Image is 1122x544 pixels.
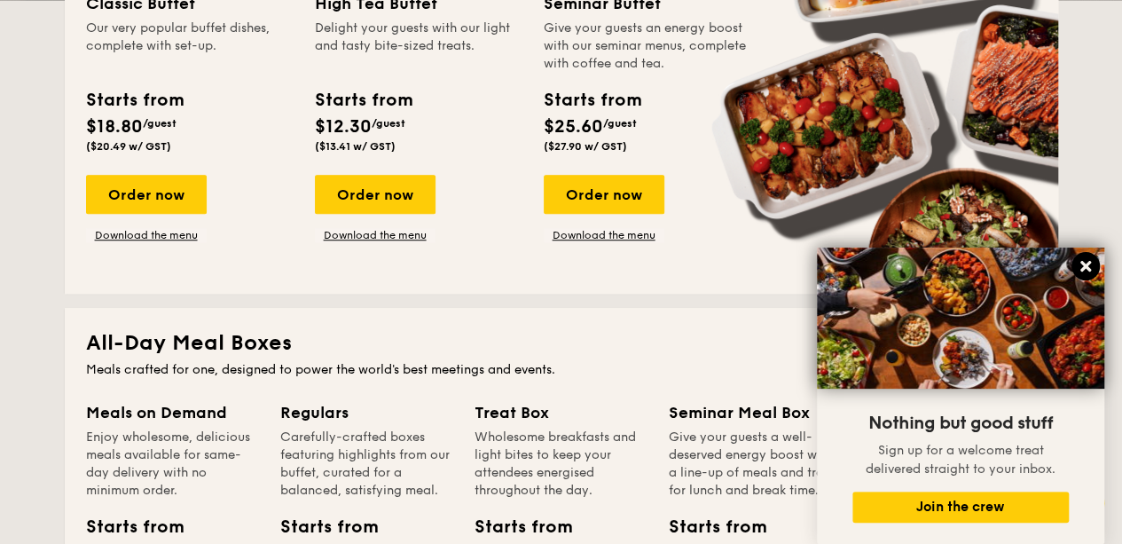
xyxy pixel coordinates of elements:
[669,514,749,540] div: Starts from
[86,116,143,138] span: $18.80
[315,116,372,138] span: $12.30
[852,492,1069,523] button: Join the crew
[669,400,842,425] div: Seminar Meal Box
[544,20,751,73] div: Give your guests an energy boost with our seminar menus, complete with coffee and tea.
[544,87,640,114] div: Starts from
[544,228,664,242] a: Download the menu
[86,400,259,425] div: Meals on Demand
[86,87,183,114] div: Starts from
[86,361,1037,379] div: Meals crafted for one, designed to power the world's best meetings and events.
[315,140,396,153] span: ($13.41 w/ GST)
[315,87,412,114] div: Starts from
[544,116,603,138] span: $25.60
[868,413,1053,434] span: Nothing but good stuff
[86,429,259,500] div: Enjoy wholesome, delicious meals available for same-day delivery with no minimum order.
[544,140,627,153] span: ($27.90 w/ GST)
[143,117,177,130] span: /guest
[475,514,554,540] div: Starts from
[86,175,207,214] div: Order now
[1071,252,1100,280] button: Close
[475,429,647,500] div: Wholesome breakfasts and light bites to keep your attendees energised throughout the day.
[280,400,453,425] div: Regulars
[669,429,842,500] div: Give your guests a well-deserved energy boost with a line-up of meals and treats for lunch and br...
[475,400,647,425] div: Treat Box
[86,514,166,540] div: Starts from
[280,514,360,540] div: Starts from
[603,117,637,130] span: /guest
[86,20,294,73] div: Our very popular buffet dishes, complete with set-up.
[86,329,1037,358] h2: All-Day Meal Boxes
[86,228,207,242] a: Download the menu
[372,117,405,130] span: /guest
[544,175,664,214] div: Order now
[86,140,171,153] span: ($20.49 w/ GST)
[315,175,435,214] div: Order now
[817,248,1104,389] img: DSC07876-Edit02-Large.jpeg
[315,228,435,242] a: Download the menu
[315,20,522,73] div: Delight your guests with our light and tasty bite-sized treats.
[866,443,1055,477] span: Sign up for a welcome treat delivered straight to your inbox.
[280,429,453,500] div: Carefully-crafted boxes featuring highlights from our buffet, curated for a balanced, satisfying ...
